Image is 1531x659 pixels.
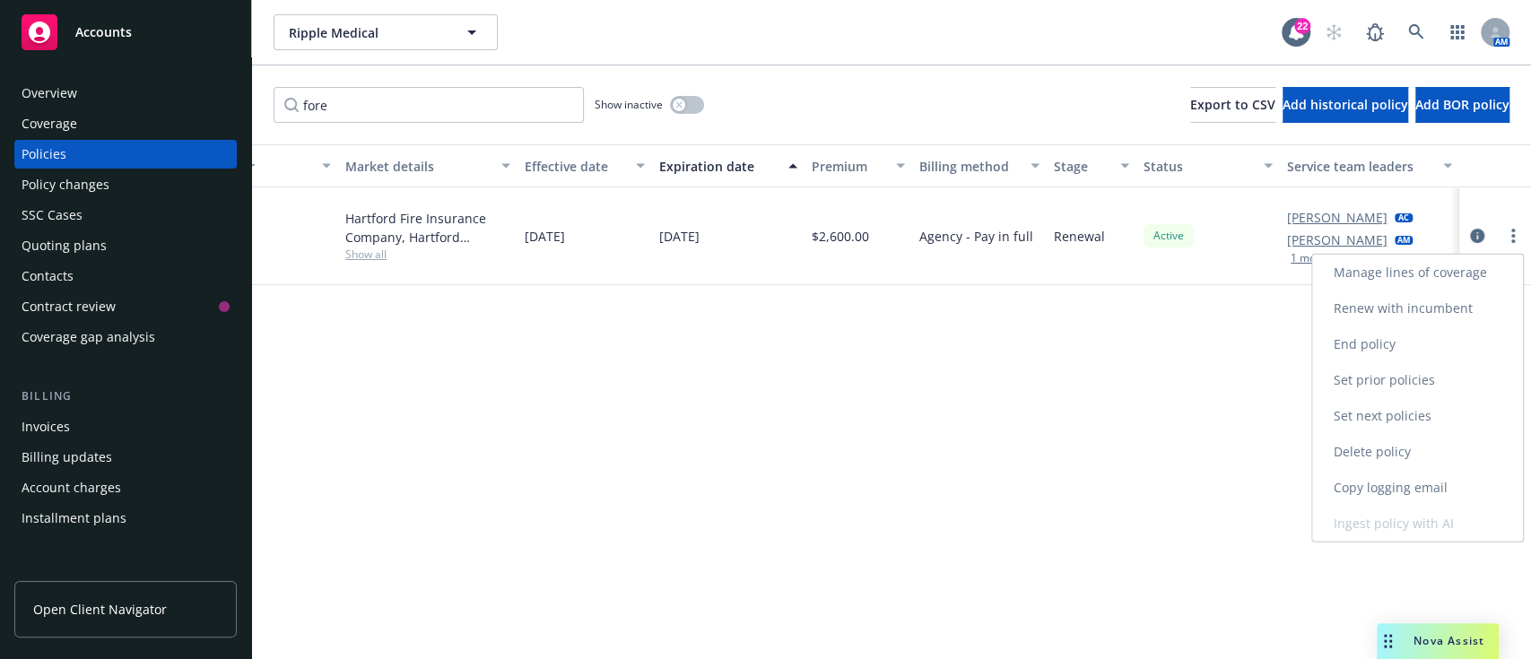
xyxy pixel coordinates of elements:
[22,201,83,230] div: SSC Cases
[1502,225,1524,247] a: more
[14,323,237,351] a: Coverage gap analysis
[1136,144,1280,187] button: Status
[14,473,237,502] a: Account charges
[22,443,112,472] div: Billing updates
[22,109,77,138] div: Coverage
[22,140,66,169] div: Policies
[1151,228,1187,244] span: Active
[525,157,625,176] div: Effective date
[22,231,107,260] div: Quoting plans
[14,443,237,472] a: Billing updates
[22,473,121,502] div: Account charges
[595,97,663,112] span: Show inactive
[1415,87,1509,123] button: Add BOR policy
[14,387,237,405] div: Billing
[525,227,565,246] span: [DATE]
[14,7,237,57] a: Accounts
[1312,255,1523,290] a: Manage lines of coverage
[33,600,167,619] span: Open Client Navigator
[1312,398,1523,434] a: Set next policies
[1312,470,1523,506] a: Copy logging email
[345,247,510,262] span: Show all
[22,504,126,533] div: Installment plans
[1294,18,1310,34] div: 22
[1287,208,1387,227] a: [PERSON_NAME]
[1415,96,1509,113] span: Add BOR policy
[1283,87,1408,123] button: Add historical policy
[1312,290,1523,326] a: Renew with incumbent
[1287,157,1432,176] div: Service team leaders
[1190,96,1275,113] span: Export to CSV
[1312,362,1523,398] a: Set prior policies
[345,157,491,176] div: Market details
[1440,14,1475,50] a: Switch app
[14,231,237,260] a: Quoting plans
[1312,434,1523,470] a: Delete policy
[659,157,778,176] div: Expiration date
[812,227,869,246] span: $2,600.00
[1054,157,1109,176] div: Stage
[1291,253,1327,264] button: 1 more
[1398,14,1434,50] a: Search
[22,323,155,351] div: Coverage gap analysis
[22,292,116,321] div: Contract review
[1316,14,1352,50] a: Start snowing
[919,157,1020,176] div: Billing method
[1357,14,1393,50] a: Report a Bug
[1287,230,1387,249] a: [PERSON_NAME]
[75,25,132,39] span: Accounts
[1466,225,1488,247] a: circleInformation
[1054,227,1105,246] span: Renewal
[1283,96,1408,113] span: Add historical policy
[14,201,237,230] a: SSC Cases
[22,79,77,108] div: Overview
[338,144,518,187] button: Market details
[812,157,885,176] div: Premium
[22,262,74,290] div: Contacts
[274,87,584,123] input: Filter by keyword...
[14,504,237,533] a: Installment plans
[1377,623,1399,659] div: Drag to move
[1144,157,1253,176] div: Status
[1377,623,1499,659] button: Nova Assist
[14,292,237,321] a: Contract review
[14,79,237,108] a: Overview
[1047,144,1136,187] button: Stage
[919,227,1033,246] span: Agency - Pay in full
[22,170,109,199] div: Policy changes
[912,144,1047,187] button: Billing method
[1414,633,1484,648] span: Nova Assist
[14,262,237,290] a: Contacts
[289,23,444,42] span: Ripple Medical
[14,412,237,441] a: Invoices
[805,144,912,187] button: Premium
[652,144,805,187] button: Expiration date
[1280,144,1459,187] button: Service team leaders
[14,140,237,169] a: Policies
[1312,326,1523,362] a: End policy
[345,209,510,247] div: Hartford Fire Insurance Company, Hartford Insurance Group
[14,109,237,138] a: Coverage
[659,227,700,246] span: [DATE]
[274,14,498,50] button: Ripple Medical
[1190,87,1275,123] button: Export to CSV
[518,144,652,187] button: Effective date
[22,412,70,441] div: Invoices
[14,170,237,199] a: Policy changes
